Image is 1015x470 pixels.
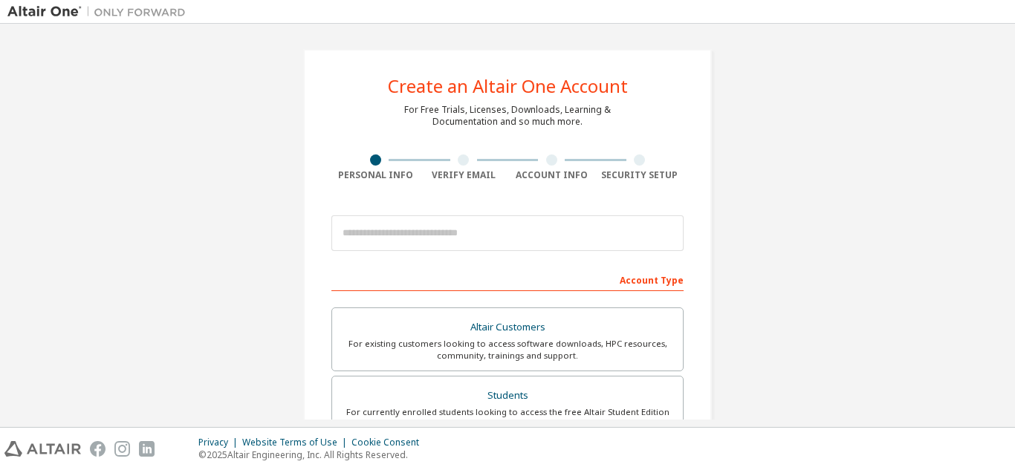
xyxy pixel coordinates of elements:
[198,448,428,461] p: © 2025 Altair Engineering, Inc. All Rights Reserved.
[90,441,106,457] img: facebook.svg
[198,437,242,448] div: Privacy
[341,385,674,406] div: Students
[7,4,193,19] img: Altair One
[388,77,628,95] div: Create an Altair One Account
[242,437,351,448] div: Website Terms of Use
[4,441,81,457] img: altair_logo.svg
[341,406,674,430] div: For currently enrolled students looking to access the free Altair Student Edition bundle and all ...
[114,441,130,457] img: instagram.svg
[420,169,508,181] div: Verify Email
[341,338,674,362] div: For existing customers looking to access software downloads, HPC resources, community, trainings ...
[331,267,684,291] div: Account Type
[351,437,428,448] div: Cookie Consent
[507,169,596,181] div: Account Info
[139,441,155,457] img: linkedin.svg
[596,169,684,181] div: Security Setup
[341,317,674,338] div: Altair Customers
[331,169,420,181] div: Personal Info
[404,104,611,128] div: For Free Trials, Licenses, Downloads, Learning & Documentation and so much more.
